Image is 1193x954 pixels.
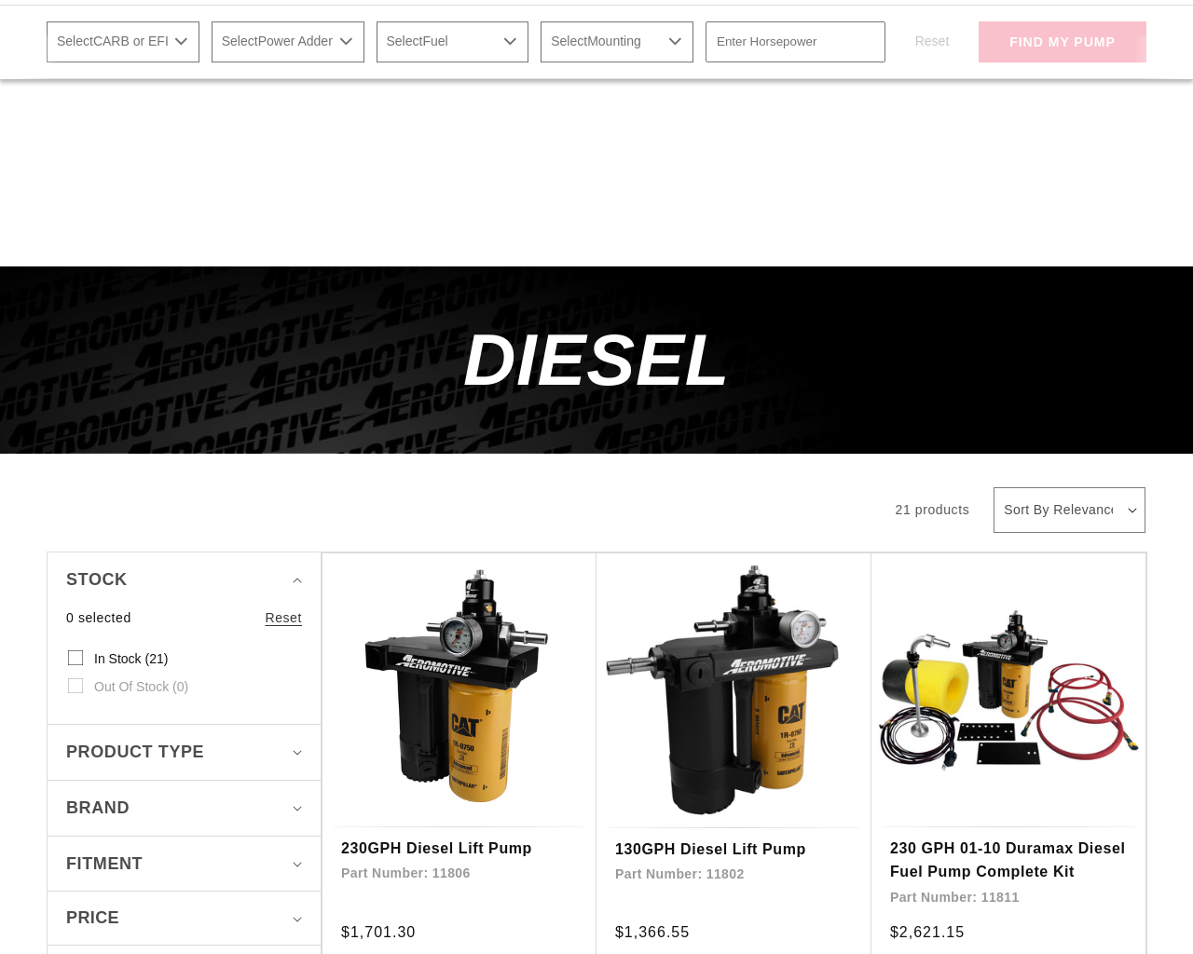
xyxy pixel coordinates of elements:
[66,566,128,593] span: Stock
[66,837,302,892] summary: Fitment (0 selected)
[706,21,885,62] input: Enter Horsepower
[212,21,364,62] select: Power Adder
[463,319,730,401] span: Diesel
[66,906,119,931] span: Price
[66,725,302,780] summary: Product type (0 selected)
[66,795,130,822] span: Brand
[47,21,199,62] select: CARB or EFI
[265,607,302,628] a: Reset
[377,21,529,62] select: Fuel
[66,552,302,607] summary: Stock (0 selected)
[66,892,302,945] summary: Price
[541,21,693,62] select: Mounting
[615,838,853,862] a: 130GPH Diesel Lift Pump
[896,502,970,517] span: 21 products
[94,678,188,695] span: Out of stock (0)
[66,851,143,878] span: Fitment
[890,837,1127,884] a: 230 GPH 01-10 Duramax Diesel Fuel Pump Complete Kit
[341,837,578,861] a: 230GPH Diesel Lift Pump
[66,781,302,836] summary: Brand (0 selected)
[66,607,131,628] span: 0 selected
[66,739,204,766] span: Product type
[94,650,168,667] span: In stock (21)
